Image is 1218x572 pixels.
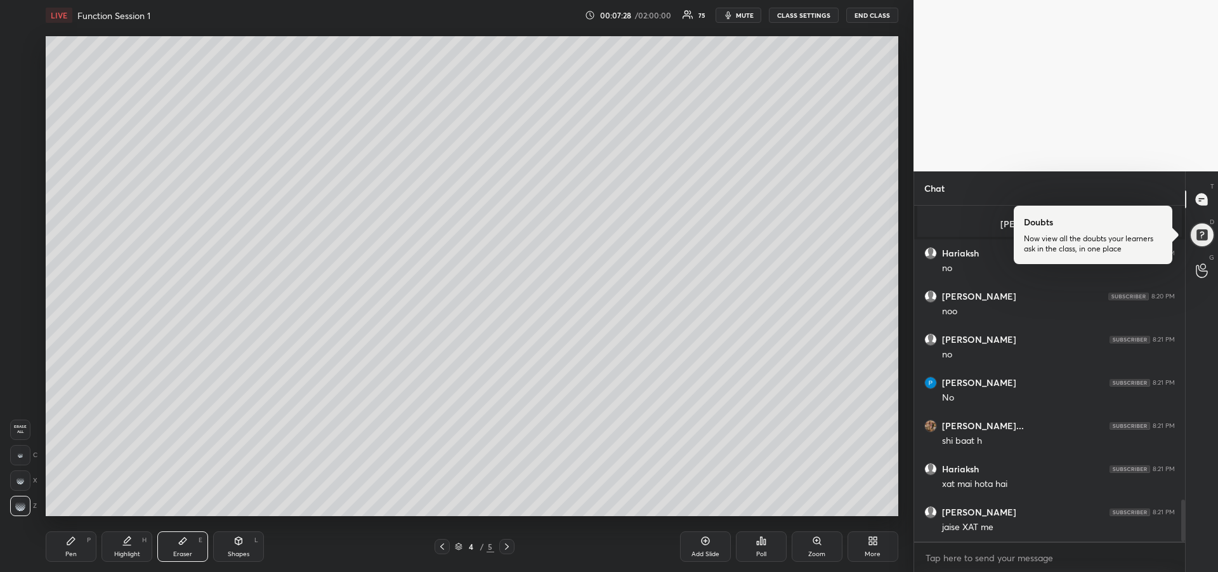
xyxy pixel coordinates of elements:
h6: [PERSON_NAME] [942,334,1016,345]
p: [PERSON_NAME] [925,219,1174,229]
div: Zoom [808,551,825,557]
button: mute [716,8,761,23]
img: default.png [925,507,936,518]
div: 8:21 PM [1153,336,1175,343]
div: Shapes [228,551,249,557]
div: noo [942,305,1175,318]
h6: [PERSON_NAME] [942,507,1016,518]
div: No [942,392,1175,404]
div: jaise XAT me [942,521,1175,534]
img: 4P8fHbbgJtejmAAAAAElFTkSuQmCC [1110,465,1150,473]
div: 8:21 PM [1153,465,1175,473]
div: Add Slide [691,551,719,557]
img: 4P8fHbbgJtejmAAAAAElFTkSuQmCC [1110,422,1150,430]
h6: [PERSON_NAME] [942,377,1016,389]
img: thumbnail.jpg [925,420,936,432]
div: P [87,537,91,543]
div: Pen [65,551,77,557]
img: 4P8fHbbgJtejmAAAAAElFTkSuQmCC [1110,336,1150,343]
img: 4P8fHbbgJtejmAAAAAElFTkSuQmCC [1108,293,1149,300]
h4: Function Session 1 [77,10,150,22]
h6: [PERSON_NAME]... [942,420,1024,432]
div: / [480,543,484,550]
div: grid [914,206,1185,542]
div: C [10,445,37,465]
span: Erase all [11,425,30,434]
div: 8:21 PM [1153,509,1175,516]
div: More [865,551,881,557]
h6: [PERSON_NAME] [942,291,1016,302]
p: T [1210,182,1214,191]
div: 8:21 PM [1153,379,1175,387]
img: default.png [925,248,936,259]
h6: Hariaksh [942,463,979,475]
div: 8:20 PM [1151,293,1175,300]
img: default.png [925,463,936,475]
div: 75 [698,12,705,18]
h6: Hariaksh [942,248,979,259]
div: LIVE [46,8,72,23]
div: X [10,470,37,491]
div: Poll [756,551,766,557]
div: no [942,262,1175,275]
p: D [1210,217,1214,227]
div: 8:21 PM [1153,422,1175,430]
span: mute [736,11,754,20]
div: Z [10,496,37,516]
div: H [142,537,147,543]
div: no [942,349,1175,361]
img: default.png [925,291,936,302]
p: G [1209,253,1214,262]
div: L [254,537,258,543]
div: Eraser [173,551,192,557]
p: Chat [914,171,955,205]
div: xat mai hota hai [942,478,1175,491]
div: Highlight [114,551,140,557]
div: 4 [465,543,478,550]
img: 4P8fHbbgJtejmAAAAAElFTkSuQmCC [1110,509,1150,516]
img: default.png [925,334,936,345]
div: shi baat h [942,435,1175,448]
button: END CLASS [846,8,898,23]
img: thumbnail.jpg [925,377,936,389]
div: 5 [487,541,494,552]
img: 4P8fHbbgJtejmAAAAAElFTkSuQmCC [1110,379,1150,387]
button: CLASS SETTINGS [769,8,839,23]
div: E [199,537,202,543]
